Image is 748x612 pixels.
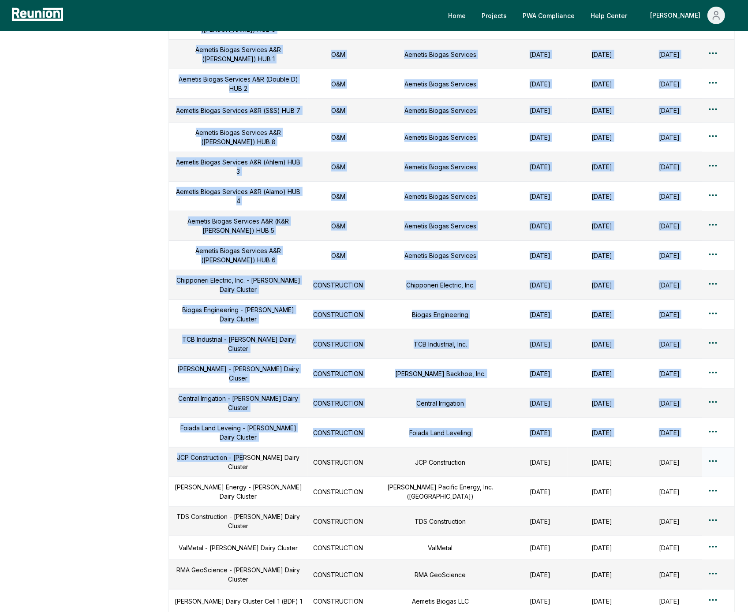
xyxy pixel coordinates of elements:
[636,477,703,507] td: [DATE]
[568,418,636,448] td: [DATE]
[568,211,636,241] td: [DATE]
[308,99,368,123] td: O&M
[568,123,636,152] td: [DATE]
[636,241,703,270] td: [DATE]
[512,270,568,300] td: [DATE]
[169,329,308,359] td: TCB Industrial - [PERSON_NAME] Dairy Cluster
[568,69,636,99] td: [DATE]
[308,418,368,448] td: CONSTRUCTION
[308,536,368,560] td: CONSTRUCTION
[568,270,636,300] td: [DATE]
[308,69,368,99] td: O&M
[169,448,308,477] td: JCP Construction - [PERSON_NAME] Dairy Cluster
[636,69,703,99] td: [DATE]
[169,182,308,211] td: Aemetis Biogas Services A&R (Alamo) HUB 4
[169,152,308,182] td: Aemetis Biogas Services A&R (Ahlem) HUB 3
[169,211,308,241] td: Aemetis Biogas Services A&R (K&R [PERSON_NAME]) HUB 5
[308,211,368,241] td: O&M
[512,388,568,418] td: [DATE]
[636,507,703,536] td: [DATE]
[636,152,703,182] td: [DATE]
[308,123,368,152] td: O&M
[169,241,308,270] td: Aemetis Biogas Services A&R ([PERSON_NAME]) HUB 6
[169,507,308,536] td: TDS Construction - [PERSON_NAME] Dairy Cluster
[512,182,568,211] td: [DATE]
[368,69,512,99] td: Aemetis Biogas Services
[568,359,636,388] td: [DATE]
[169,477,308,507] td: [PERSON_NAME] Energy - [PERSON_NAME] Dairy Cluster
[643,7,732,24] button: [PERSON_NAME]
[512,560,568,590] td: [DATE]
[636,329,703,359] td: [DATE]
[568,507,636,536] td: [DATE]
[368,448,512,477] td: JCP Construction
[169,40,308,69] td: Aemetis Biogas Services A&R ([PERSON_NAME]) HUB 1
[308,477,368,507] td: CONSTRUCTION
[650,7,704,24] div: [PERSON_NAME]
[169,388,308,418] td: Central Irrigation - [PERSON_NAME] Dairy Cluster
[169,270,308,300] td: Chipponeri Electric, Inc. - [PERSON_NAME] Dairy Cluster
[308,270,368,300] td: CONSTRUCTION
[308,152,368,182] td: O&M
[169,123,308,152] td: Aemetis Biogas Services A&R ([PERSON_NAME]) HUB 8
[568,477,636,507] td: [DATE]
[368,329,512,359] td: TCB Industrial, Inc.
[169,418,308,448] td: Foiada Land Leveing - [PERSON_NAME] Dairy Cluster
[512,300,568,329] td: [DATE]
[308,241,368,270] td: O&M
[169,69,308,99] td: Aemetis Biogas Services A&R (Double D) HUB 2
[308,40,368,69] td: O&M
[368,123,512,152] td: Aemetis Biogas Services
[308,507,368,536] td: CONSTRUCTION
[475,7,514,24] a: Projects
[441,7,739,24] nav: Main
[368,300,512,329] td: Biogas Engineering
[636,99,703,123] td: [DATE]
[169,300,308,329] td: Biogas Engineering - [PERSON_NAME] Dairy Cluster
[516,7,582,24] a: PWA Compliance
[512,418,568,448] td: [DATE]
[583,7,634,24] a: Help Center
[512,359,568,388] td: [DATE]
[636,300,703,329] td: [DATE]
[636,388,703,418] td: [DATE]
[568,560,636,590] td: [DATE]
[368,241,512,270] td: Aemetis Biogas Services
[368,560,512,590] td: RMA GeoScience
[169,536,308,560] td: ValMetal - [PERSON_NAME] Dairy Cluster
[308,388,368,418] td: CONSTRUCTION
[368,507,512,536] td: TDS Construction
[308,329,368,359] td: CONSTRUCTION
[512,99,568,123] td: [DATE]
[308,448,368,477] td: CONSTRUCTION
[368,477,512,507] td: [PERSON_NAME] Pacific Energy, Inc. ([GEOGRAPHIC_DATA])
[568,152,636,182] td: [DATE]
[512,507,568,536] td: [DATE]
[636,418,703,448] td: [DATE]
[308,359,368,388] td: CONSTRUCTION
[512,152,568,182] td: [DATE]
[568,329,636,359] td: [DATE]
[169,359,308,388] td: [PERSON_NAME] - [PERSON_NAME] Dairy Cluser
[512,211,568,241] td: [DATE]
[636,40,703,69] td: [DATE]
[368,40,512,69] td: Aemetis Biogas Services
[368,270,512,300] td: Chipponeri Electric, Inc.
[512,477,568,507] td: [DATE]
[308,560,368,590] td: CONSTRUCTION
[512,69,568,99] td: [DATE]
[368,388,512,418] td: Central Irrigation
[636,560,703,590] td: [DATE]
[636,359,703,388] td: [DATE]
[636,536,703,560] td: [DATE]
[512,536,568,560] td: [DATE]
[568,448,636,477] td: [DATE]
[512,329,568,359] td: [DATE]
[368,152,512,182] td: Aemetis Biogas Services
[636,270,703,300] td: [DATE]
[512,40,568,69] td: [DATE]
[568,388,636,418] td: [DATE]
[636,211,703,241] td: [DATE]
[512,448,568,477] td: [DATE]
[636,123,703,152] td: [DATE]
